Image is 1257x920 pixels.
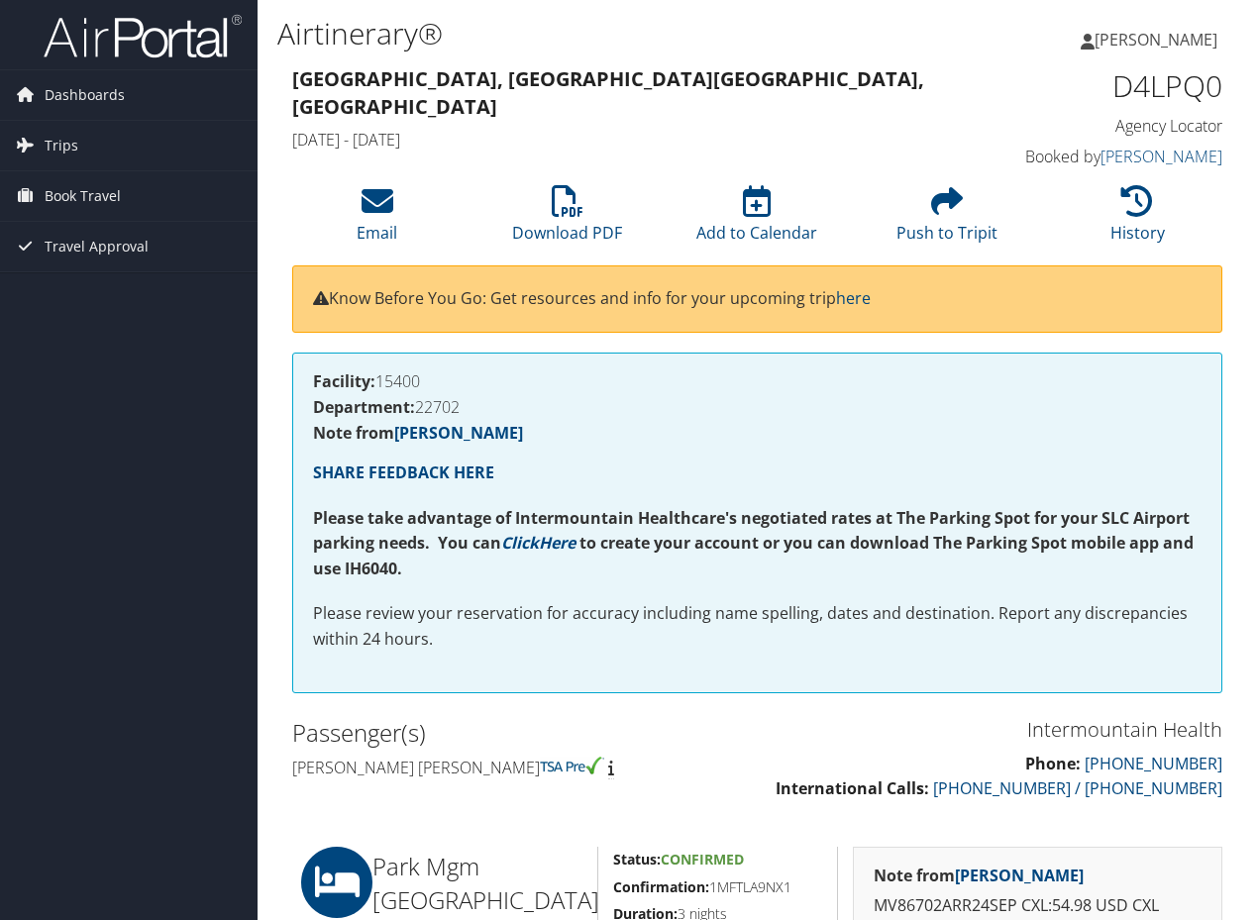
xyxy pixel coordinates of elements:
h4: Agency Locator [1012,115,1222,137]
h4: 15400 [313,373,1202,389]
strong: Department: [313,396,415,418]
p: Know Before You Go: Get resources and info for your upcoming trip [313,286,1202,312]
h4: 22702 [313,399,1202,415]
a: History [1110,196,1165,244]
h5: 1MFTLA9NX1 [613,877,822,897]
h1: Airtinerary® [277,13,917,54]
strong: Status: [613,850,661,869]
img: airportal-logo.png [44,13,242,59]
a: Push to Tripit [896,196,997,244]
a: Click [501,532,539,554]
span: [PERSON_NAME] [1095,29,1217,51]
strong: Confirmation: [613,877,709,896]
strong: [GEOGRAPHIC_DATA], [GEOGRAPHIC_DATA] [GEOGRAPHIC_DATA], [GEOGRAPHIC_DATA] [292,65,924,120]
strong: International Calls: [776,777,929,799]
a: Here [539,532,576,554]
a: Add to Calendar [696,196,817,244]
h4: [DATE] - [DATE] [292,129,983,151]
span: Book Travel [45,171,121,221]
a: [PERSON_NAME] [394,422,523,444]
a: Email [357,196,397,244]
span: Confirmed [661,850,744,869]
img: tsa-precheck.png [540,757,604,774]
h3: Intermountain Health [773,716,1223,744]
h4: [PERSON_NAME] [PERSON_NAME] [292,757,743,778]
a: here [836,287,871,309]
a: [PERSON_NAME] [955,865,1084,886]
a: [PERSON_NAME] [1100,146,1222,167]
strong: Please take advantage of Intermountain Healthcare's negotiated rates at The Parking Spot for your... [313,507,1190,555]
span: Trips [45,121,78,170]
span: Travel Approval [45,222,149,271]
h2: Park Mgm [GEOGRAPHIC_DATA] [372,850,582,916]
h2: Passenger(s) [292,716,743,750]
a: SHARE FEEDBACK HERE [313,461,494,483]
h1: D4LPQ0 [1012,65,1222,107]
span: Dashboards [45,70,125,120]
a: Download PDF [512,196,622,244]
strong: Phone: [1025,753,1081,774]
strong: Note from [874,865,1084,886]
a: [PHONE_NUMBER] / [PHONE_NUMBER] [933,777,1222,799]
h4: Booked by [1012,146,1222,167]
strong: Note from [313,422,523,444]
strong: Facility: [313,370,375,392]
a: [PERSON_NAME] [1081,10,1237,69]
strong: to create your account or you can download The Parking Spot mobile app and use IH6040. [313,532,1194,579]
a: [PHONE_NUMBER] [1085,753,1222,774]
p: Please review your reservation for accuracy including name spelling, dates and destination. Repor... [313,601,1202,652]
